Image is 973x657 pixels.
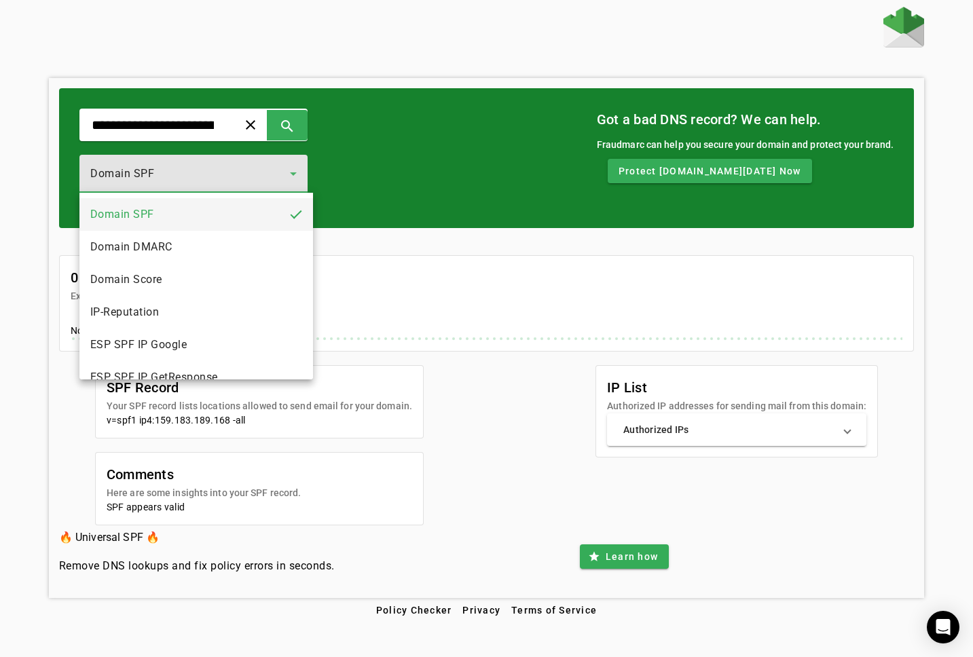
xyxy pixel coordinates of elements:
[90,239,172,255] span: Domain DMARC
[90,337,187,353] span: ESP SPF IP Google
[90,206,154,223] span: Domain SPF
[90,304,160,320] span: IP-Reputation
[927,611,959,643] div: Open Intercom Messenger
[90,369,218,386] span: ESP SPF IP GetResponse
[90,271,162,288] span: Domain Score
